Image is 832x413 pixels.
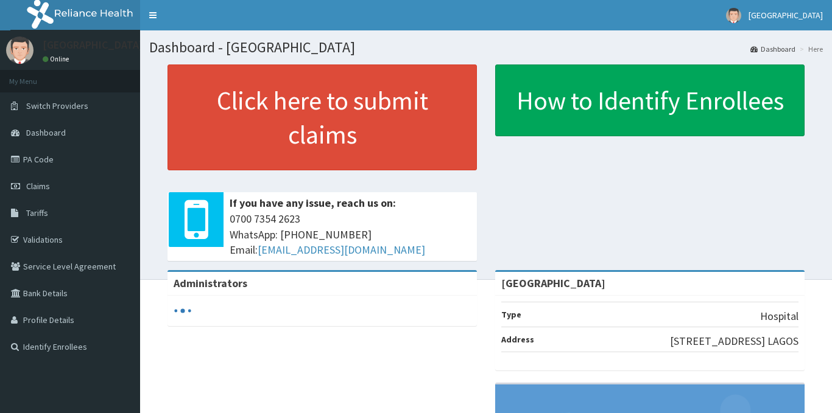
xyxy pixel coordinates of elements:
p: Hospital [760,308,799,324]
span: Dashboard [26,127,66,138]
svg: audio-loading [174,302,192,320]
a: [EMAIL_ADDRESS][DOMAIN_NAME] [258,243,425,257]
span: 0700 7354 2623 WhatsApp: [PHONE_NUMBER] Email: [230,211,471,258]
span: Switch Providers [26,100,88,111]
p: [STREET_ADDRESS] LAGOS [670,333,799,349]
p: [GEOGRAPHIC_DATA] [43,40,143,50]
img: User Image [726,8,741,23]
b: If you have any issue, reach us on: [230,196,396,210]
span: [GEOGRAPHIC_DATA] [749,10,823,21]
a: Dashboard [750,44,795,54]
img: User Image [6,36,33,64]
a: How to Identify Enrollees [495,64,805,136]
b: Administrators [174,276,247,290]
h1: Dashboard - [GEOGRAPHIC_DATA] [149,40,823,55]
li: Here [797,44,823,54]
strong: [GEOGRAPHIC_DATA] [501,276,605,290]
span: Tariffs [26,207,48,218]
b: Address [501,334,534,345]
a: Click here to submit claims [167,64,477,170]
span: Claims [26,181,50,192]
b: Type [501,309,521,320]
a: Online [43,55,72,63]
